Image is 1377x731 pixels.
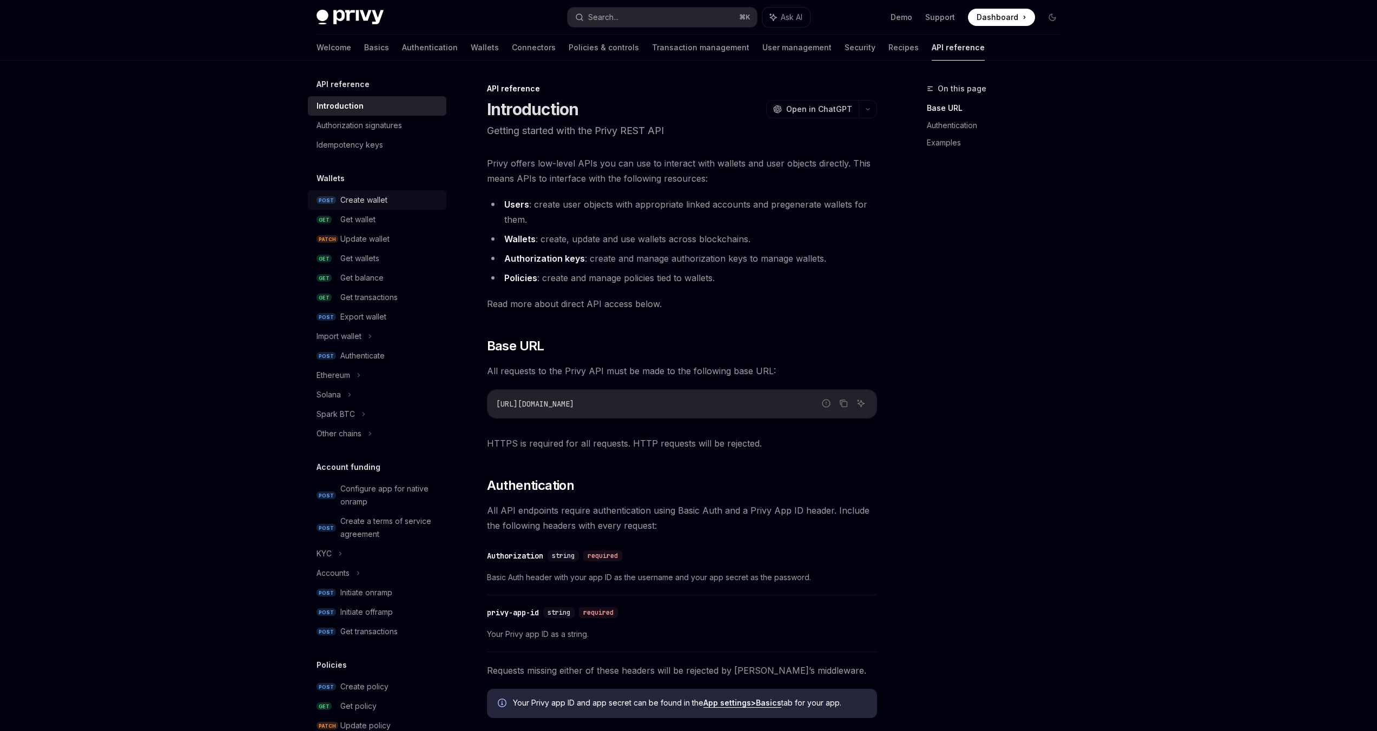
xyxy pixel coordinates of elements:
[308,116,446,135] a: Authorization signatures
[845,35,875,61] a: Security
[308,249,446,268] a: GETGet wallets
[703,698,781,708] a: App settings>Basics
[317,427,361,440] div: Other chains
[968,9,1035,26] a: Dashboard
[340,271,384,284] div: Get balance
[308,229,446,249] a: PATCHUpdate wallet
[487,607,539,618] div: privy-app-id
[317,35,351,61] a: Welcome
[308,135,446,155] a: Idempotency keys
[364,35,389,61] a: Basics
[317,255,332,263] span: GET
[317,196,336,204] span: POST
[317,10,384,25] img: dark logo
[317,138,383,151] div: Idempotency keys
[504,234,536,244] strong: Wallets
[487,337,544,355] span: Base URL
[317,330,361,343] div: Import wallet
[308,96,446,116] a: Introduction
[317,119,402,132] div: Authorization signatures
[340,252,379,265] div: Get wallets
[927,134,1070,151] a: Examples
[308,307,446,327] a: POSTExport wallet
[487,156,877,186] span: Privy offers low-level APIs you can use to interact with wallets and user objects directly. This ...
[487,296,877,311] span: Read more about direct API access below.
[925,12,955,23] a: Support
[340,606,393,619] div: Initiate offramp
[308,622,446,641] a: POSTGet transactions
[977,12,1018,23] span: Dashboard
[487,550,543,561] div: Authorization
[504,253,585,264] strong: Authorization keys
[739,13,750,22] span: ⌘ K
[786,104,852,115] span: Open in ChatGPT
[487,251,877,266] li: : create and manage authorization keys to manage wallets.
[579,607,618,618] div: required
[340,194,387,207] div: Create wallet
[308,479,446,511] a: POSTConfigure app for native onramp
[308,511,446,544] a: POSTCreate a terms of service agreement
[317,659,347,672] h5: Policies
[854,396,868,410] button: Ask AI
[317,491,336,500] span: POST
[891,12,912,23] a: Demo
[402,35,458,61] a: Authentication
[487,628,877,641] span: Your Privy app ID as a string.
[836,396,851,410] button: Copy the contents from the code block
[340,232,390,245] div: Update wallet
[317,722,338,730] span: PATCH
[487,270,877,285] li: : create and manage policies tied to wallets.
[308,210,446,229] a: GETGet wallet
[652,35,749,61] a: Transaction management
[703,698,751,707] strong: App settings
[317,313,336,321] span: POST
[552,551,575,560] span: string
[487,123,877,138] p: Getting started with the Privy REST API
[317,388,341,401] div: Solana
[308,602,446,622] a: POSTInitiate offramp
[317,524,336,532] span: POST
[487,571,877,584] span: Basic Auth header with your app ID as the username and your app secret as the password.
[340,680,388,693] div: Create policy
[756,698,781,707] strong: Basics
[487,197,877,227] li: : create user objects with appropriate linked accounts and pregenerate wallets for them.
[504,273,537,283] strong: Policies
[317,408,355,421] div: Spark BTC
[317,78,370,91] h5: API reference
[317,216,332,224] span: GET
[512,35,556,61] a: Connectors
[317,567,350,580] div: Accounts
[317,172,345,185] h5: Wallets
[317,628,336,636] span: POST
[588,11,618,24] div: Search...
[487,477,575,494] span: Authentication
[927,99,1070,117] a: Base URL
[487,436,877,451] span: HTTPS is required for all requests. HTTP requests will be rejected.
[340,213,375,226] div: Get wallet
[340,625,398,638] div: Get transactions
[317,547,332,560] div: KYC
[766,100,859,118] button: Open in ChatGPT
[340,482,440,508] div: Configure app for native onramp
[1044,9,1061,26] button: Toggle dark mode
[308,677,446,696] a: POSTCreate policy
[487,83,877,94] div: API reference
[308,288,446,307] a: GETGet transactions
[340,700,377,713] div: Get policy
[762,35,832,61] a: User management
[583,550,622,561] div: required
[938,82,986,95] span: On this page
[932,35,985,61] a: API reference
[498,699,509,709] svg: Info
[487,363,877,378] span: All requests to the Privy API must be made to the following base URL:
[317,274,332,282] span: GET
[308,696,446,716] a: GETGet policy
[308,190,446,210] a: POSTCreate wallet
[496,399,574,409] span: [URL][DOMAIN_NAME]
[487,503,877,533] span: All API endpoints require authentication using Basic Auth and a Privy App ID header. Include the ...
[317,99,364,112] div: Introduction
[317,683,336,691] span: POST
[308,346,446,365] a: POSTAuthenticate
[781,12,802,23] span: Ask AI
[317,235,338,243] span: PATCH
